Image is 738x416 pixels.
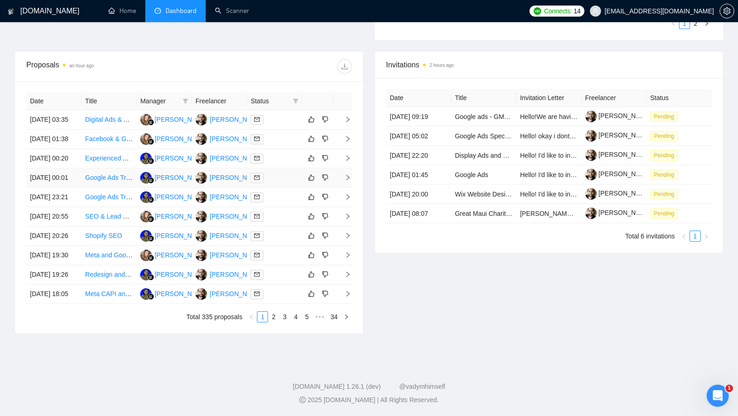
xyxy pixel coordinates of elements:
img: SK [196,191,207,203]
button: like [306,114,317,125]
div: Закрити [295,4,311,20]
li: Previous Page [246,311,257,322]
span: Status [250,96,289,106]
button: like [306,230,317,241]
td: [DATE] 01:38 [26,130,82,149]
div: [PERSON_NAME] [210,211,263,221]
span: like [308,271,315,278]
span: mail [254,117,260,122]
a: Pending [650,209,682,217]
span: Connects: [544,6,571,16]
button: go back [6,4,24,21]
td: SEO & Lead Generation Partner for Family-Based Personal Injury Law Firm [82,207,137,226]
span: right [337,271,351,278]
td: Redesign and Streamline Media Pricing Sheet (Strategy + Layout) [82,265,137,285]
img: gigradar-bm.png [148,216,154,222]
th: Status [647,89,712,107]
td: [DATE] 19:30 [26,246,82,265]
li: 2 [268,311,279,322]
td: [DATE] 19:26 [26,265,82,285]
td: [DATE] 20:26 [26,226,82,246]
a: Experienced Ad Buyer for Meta and Google Ads [85,155,222,162]
span: like [308,251,315,259]
img: AA [140,269,152,280]
img: NK [140,133,152,145]
li: 5 [301,311,312,322]
a: NK[PERSON_NAME] [140,251,208,258]
div: [PERSON_NAME] [155,153,208,163]
a: Google ads - GMC & ad suspension issues (big issue that needs a resolution asap) [455,113,693,120]
li: 34 [327,311,341,322]
div: [PERSON_NAME] [155,250,208,260]
a: [PERSON_NAME] [585,112,652,119]
span: like [308,290,315,297]
span: like [308,174,315,181]
img: SK [196,288,207,300]
div: [PERSON_NAME] [210,269,263,279]
li: Next Page [341,311,352,322]
img: gigradar-bm.png [148,235,154,242]
span: Pending [650,170,678,180]
button: like [306,153,317,164]
td: Google Ads Tracking + Campaign Optimization (Webflow, Zoho, Stripe) Protect Existing Performance [82,168,137,188]
span: like [308,213,315,220]
span: dislike [322,232,328,239]
span: filter [291,94,300,108]
span: 😃 [15,351,23,360]
img: c1Al4qfryq8bzq6Kqg8RRpQn4_8sJnFm_HfWemsb5exE0NVqvnNTsDX4FHx1XLZCQ8 [585,130,597,142]
span: 😐 [8,351,16,360]
a: Google Ads Tracking + Campaign Optimization (Webflow, Zoho, Stripe) Protect Existing Performance [85,174,374,181]
button: dislike [320,172,331,183]
button: dislike [320,230,331,241]
td: Meta CAPI and Pixel Implementation Specialist [82,285,137,304]
img: SK [196,133,207,145]
a: SK[PERSON_NAME] [196,173,263,181]
td: Experienced Ad Buyer for Meta and Google Ads [82,149,137,168]
a: SK[PERSON_NAME] [196,232,263,239]
a: 34 [327,312,340,322]
button: Згорнути вікно [277,4,295,21]
span: Pending [650,150,678,160]
th: Title [82,92,137,110]
div: 2025 [DOMAIN_NAME] | All Rights Reserved. [7,395,731,405]
span: filter [183,98,188,104]
td: [DATE] 20:55 [26,207,82,226]
td: [DATE] 05:02 [386,126,451,146]
button: right [701,231,712,242]
time: 2 hours ago [429,63,454,68]
div: [PERSON_NAME] [155,114,208,125]
a: Google Ads Tracking + Campaign Optimization (Webflow, Zoho, Stripe) Protect Existing Performance [85,193,374,201]
img: gigradar-bm.png [148,119,154,125]
img: c1Al4qfryq8bzq6Kqg8RRpQn4_8sJnFm_HfWemsb5exE0NVqvnNTsDX4FHx1XLZCQ8 [585,208,597,219]
li: 2 [690,18,701,29]
span: dislike [322,135,328,143]
a: AA[PERSON_NAME] [140,232,208,239]
a: @vadymhimself [399,383,445,390]
span: dashboard [155,7,161,14]
iframe: Intercom live chat [707,385,729,407]
button: like [306,133,317,144]
span: mail [254,175,260,180]
span: mail [254,194,260,200]
span: mail [254,252,260,258]
span: like [308,116,315,123]
a: Redesign and Streamline Media Pricing Sheet (Strategy + Layout) [85,271,274,278]
div: [PERSON_NAME] [155,289,208,299]
div: [PERSON_NAME] [210,231,263,241]
button: dislike [320,191,331,202]
div: [PERSON_NAME] [210,289,263,299]
div: [PERSON_NAME] [210,192,263,202]
td: [DATE] 18:05 [26,285,82,304]
button: like [306,191,317,202]
span: Pending [650,189,678,199]
div: [PERSON_NAME] [210,172,263,183]
img: gigradar-bm.png [148,196,154,203]
td: [DATE] 08:07 [386,204,451,223]
span: Pending [650,131,678,141]
span: right [337,194,351,200]
a: [PERSON_NAME] [585,151,652,158]
a: 5 [302,312,312,322]
a: 1 [679,18,690,29]
a: NK[PERSON_NAME] [140,212,208,220]
a: Pending [650,113,682,120]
